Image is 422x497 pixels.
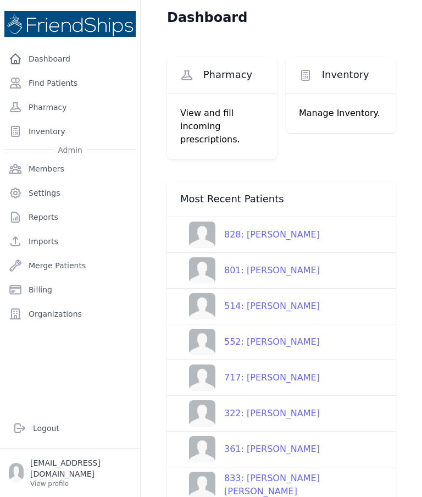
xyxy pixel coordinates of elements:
[215,300,320,313] div: 514: [PERSON_NAME]
[189,222,215,248] img: person-242608b1a05df3501eefc295dc1bc67a.jpg
[215,228,320,241] div: 828: [PERSON_NAME]
[4,255,136,277] a: Merge Patients
[189,257,215,284] img: person-242608b1a05df3501eefc295dc1bc67a.jpg
[9,457,131,488] a: [EMAIL_ADDRESS][DOMAIN_NAME] View profile
[180,400,320,427] a: 322: [PERSON_NAME]
[4,182,136,204] a: Settings
[167,9,247,26] h1: Dashboard
[4,230,136,252] a: Imports
[4,120,136,142] a: Inventory
[180,107,264,146] p: View and fill incoming prescriptions.
[189,436,215,462] img: person-242608b1a05df3501eefc295dc1bc67a.jpg
[180,222,320,248] a: 828: [PERSON_NAME]
[4,72,136,94] a: Find Patients
[180,192,284,206] span: Most Recent Patients
[215,443,320,456] div: 361: [PERSON_NAME]
[215,264,320,277] div: 801: [PERSON_NAME]
[215,407,320,420] div: 322: [PERSON_NAME]
[4,48,136,70] a: Dashboard
[4,158,136,180] a: Members
[180,365,320,391] a: 717: [PERSON_NAME]
[4,96,136,118] a: Pharmacy
[53,145,87,156] span: Admin
[4,279,136,301] a: Billing
[286,57,396,159] a: Inventory Manage Inventory.
[215,371,320,384] div: 717: [PERSON_NAME]
[322,68,369,81] span: Inventory
[215,335,320,349] div: 552: [PERSON_NAME]
[180,329,320,355] a: 552: [PERSON_NAME]
[4,303,136,325] a: Organizations
[299,107,382,120] p: Manage Inventory.
[189,293,215,319] img: person-242608b1a05df3501eefc295dc1bc67a.jpg
[167,57,277,159] a: Pharmacy View and fill incoming prescriptions.
[4,206,136,228] a: Reports
[30,457,131,479] p: [EMAIL_ADDRESS][DOMAIN_NAME]
[189,365,215,391] img: person-242608b1a05df3501eefc295dc1bc67a.jpg
[30,479,131,488] p: View profile
[180,257,320,284] a: 801: [PERSON_NAME]
[189,329,215,355] img: person-242608b1a05df3501eefc295dc1bc67a.jpg
[4,11,136,37] img: Medical Missions EMR
[203,68,253,81] span: Pharmacy
[180,293,320,319] a: 514: [PERSON_NAME]
[189,400,215,427] img: person-242608b1a05df3501eefc295dc1bc67a.jpg
[180,436,320,462] a: 361: [PERSON_NAME]
[9,417,131,439] a: Logout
